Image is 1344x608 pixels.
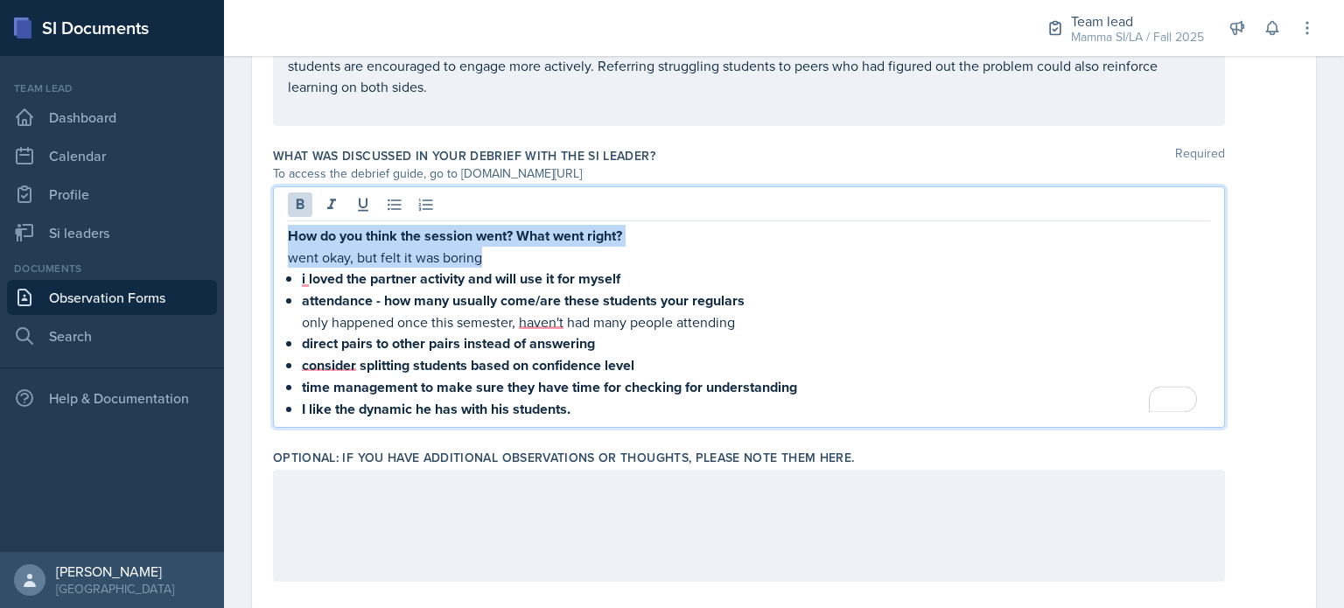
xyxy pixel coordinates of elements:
label: What was discussed in your debrief with the SI Leader? [273,147,655,164]
a: Profile [7,177,217,212]
div: To access the debrief guide, go to [DOMAIN_NAME][URL] [273,164,1225,183]
div: Team lead [7,80,217,96]
strong: consider splitting students based on confidence level [302,355,634,375]
div: Mamma SI/LA / Fall 2025 [1071,28,1204,46]
a: Observation Forms [7,280,217,315]
a: Search [7,318,217,353]
strong: i loved the partner activity and will use it for myself [302,269,620,289]
div: Help & Documentation [7,381,217,416]
div: Team lead [1071,10,1204,31]
a: Calendar [7,138,217,173]
label: Optional: If you have additional observations or thoughts, please note them here. [273,449,854,466]
strong: I like the dynamic he has with his students. [302,399,570,419]
strong: time management to make sure they have time for checking for understanding [302,377,797,397]
a: Si leaders [7,215,217,250]
div: Documents [7,261,217,276]
strong: How do you think the session went? What went right? [288,226,622,246]
a: Dashboard [7,100,217,135]
strong: direct pairs to other pairs instead of answering [302,333,595,353]
p: went okay, but felt it was boring [288,247,1210,268]
p: only happened once this semester, haven't had many people attending [302,311,1210,332]
div: To enrich screen reader interactions, please activate Accessibility in Grammarly extension settings [288,225,1210,420]
div: [GEOGRAPHIC_DATA] [56,580,174,598]
span: Required [1175,147,1225,164]
div: [PERSON_NAME] [56,563,174,580]
strong: attendance - how many usually come/are these students your regulars [302,290,745,311]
